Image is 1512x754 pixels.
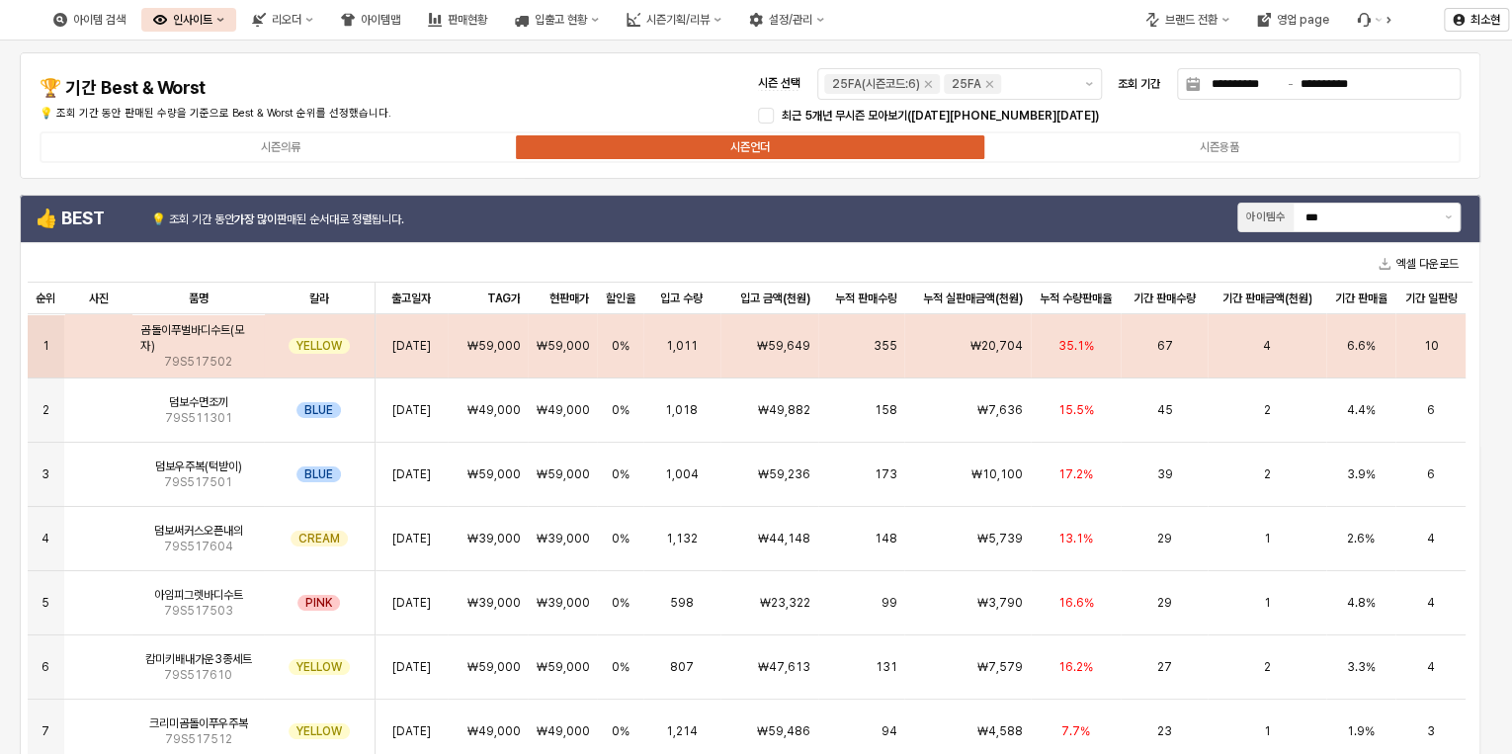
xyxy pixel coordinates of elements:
button: 아이템맵 [329,8,412,32]
button: 최소현 [1444,8,1509,32]
span: 덤보써커스오픈내의 [154,523,243,539]
div: 아이템 검색 [73,13,126,27]
span: 79S517502 [164,354,232,370]
span: 1.9% [1347,723,1375,739]
span: 3 [1427,723,1435,739]
span: ₩59,000 [466,659,520,675]
span: BLUE [304,466,333,482]
label: 시즌언더 [516,138,985,156]
span: PINK [305,595,332,611]
p: 💡 조회 기간 동안 판매된 수량을 기준으로 Best & Worst 순위를 선정했습니다. [40,106,630,123]
span: ₩10,100 [971,466,1023,482]
button: 리오더 [240,8,325,32]
span: 4.4% [1346,402,1375,418]
span: 2 [1263,659,1270,675]
span: [DATE] [392,595,431,611]
span: 2 [1263,402,1270,418]
span: 1,132 [666,531,698,546]
span: 1 [1263,531,1270,546]
span: 0% [612,723,630,739]
span: ₩59,236 [758,466,810,482]
span: 27 [1157,659,1172,675]
span: 79S517610 [164,667,232,683]
span: ₩5,739 [977,531,1023,546]
span: 4 [1427,659,1435,675]
span: 17.2% [1058,466,1093,482]
span: 598 [670,595,694,611]
span: 할인율 [606,291,635,306]
span: [DATE] [392,531,431,546]
span: 2.6% [1347,531,1375,546]
span: [DATE] [392,723,431,739]
span: 10 [1423,338,1438,354]
span: 기간 판매율 [1334,291,1386,306]
span: 아임피그렛바디수트 [154,587,243,603]
span: 355 [873,338,896,354]
span: 조회 기간 [1118,77,1160,91]
span: 29 [1157,531,1172,546]
button: 브랜드 전환 [1134,8,1241,32]
span: CREAM [298,531,340,546]
span: 누적 수량판매율 [1040,291,1112,306]
span: 누적 실판매금액(천원) [923,291,1023,306]
button: 설정/관리 [737,8,836,32]
span: 입고 수량 [660,291,703,306]
div: 25FA [952,74,981,94]
h4: 👍 BEST [36,209,147,228]
label: 시즌의류 [46,138,516,156]
span: 0% [612,659,630,675]
span: 79S517512 [165,731,232,747]
span: [DATE] [392,659,431,675]
span: 기간 일판량 [1404,291,1457,306]
div: 인사이트 [173,13,212,27]
span: ₩59,649 [757,338,810,354]
span: [DATE] [392,402,431,418]
span: 99 [881,595,896,611]
button: 인사이트 [141,8,236,32]
span: 39 [1156,466,1172,482]
span: 0% [612,531,630,546]
span: ₩59,486 [757,723,810,739]
div: Remove 25FA [985,80,993,88]
span: 덤보수면조끼 [169,394,228,410]
div: 아이템수 [1246,209,1286,226]
span: ₩49,000 [466,723,520,739]
span: 16.6% [1058,595,1094,611]
span: ₩49,000 [536,402,588,418]
span: ₩4,588 [977,723,1023,739]
strong: 많이 [257,212,277,226]
span: ₩39,000 [466,531,520,546]
span: 덤보우주복(턱받이) [155,459,242,474]
div: 아이템맵 [361,13,400,27]
div: 설정/관리 [769,13,812,27]
span: ₩47,613 [758,659,810,675]
span: 기간 판매금액(천원) [1221,291,1311,306]
span: [DATE] [392,338,431,354]
span: 1,004 [665,466,699,482]
span: 6 [1427,466,1435,482]
span: ₩59,000 [536,659,588,675]
span: ₩7,579 [977,659,1023,675]
span: 현판매가 [549,291,589,306]
span: 79S517503 [164,603,233,619]
div: 시즌언더 [730,140,770,154]
span: 최근 5개년 무시즌 모아보기([DATE][PHONE_NUMBER][DATE]) [782,109,1099,123]
span: 6 [42,659,49,675]
span: 35.1% [1058,338,1094,354]
span: 4 [1427,531,1435,546]
h4: 🏆 기간 Best & Worst [40,78,503,98]
button: 제안 사항 표시 [1077,69,1101,99]
span: 1 [1263,723,1270,739]
span: 45 [1156,402,1172,418]
div: 브랜드 전환 [1165,13,1218,27]
span: 품명 [189,291,209,306]
span: 캄미키배내가운3종세트 [145,651,252,667]
span: 2 [1263,466,1270,482]
button: 판매현황 [416,8,499,32]
button: 제안 사항 표시 [1437,204,1460,231]
p: 💡 조회 기간 동안 판매된 순서대로 정렬됩니다. [151,210,503,228]
div: 시즌의류 [261,140,300,154]
span: 79S517604 [164,539,233,554]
